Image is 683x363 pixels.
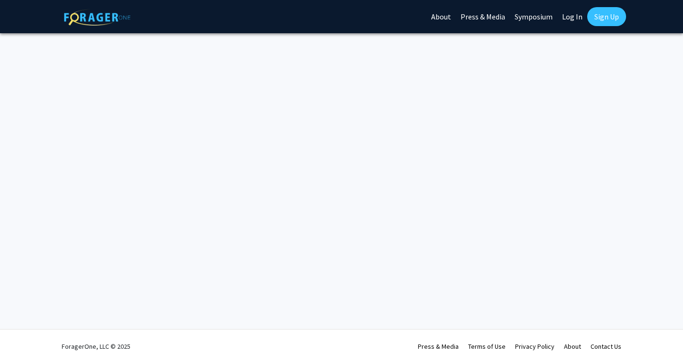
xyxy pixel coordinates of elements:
a: Press & Media [418,342,459,351]
a: Sign Up [587,7,626,26]
a: About [564,342,581,351]
img: ForagerOne Logo [64,9,130,26]
a: Terms of Use [468,342,506,351]
div: ForagerOne, LLC © 2025 [62,330,130,363]
a: Contact Us [591,342,621,351]
a: Privacy Policy [515,342,554,351]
